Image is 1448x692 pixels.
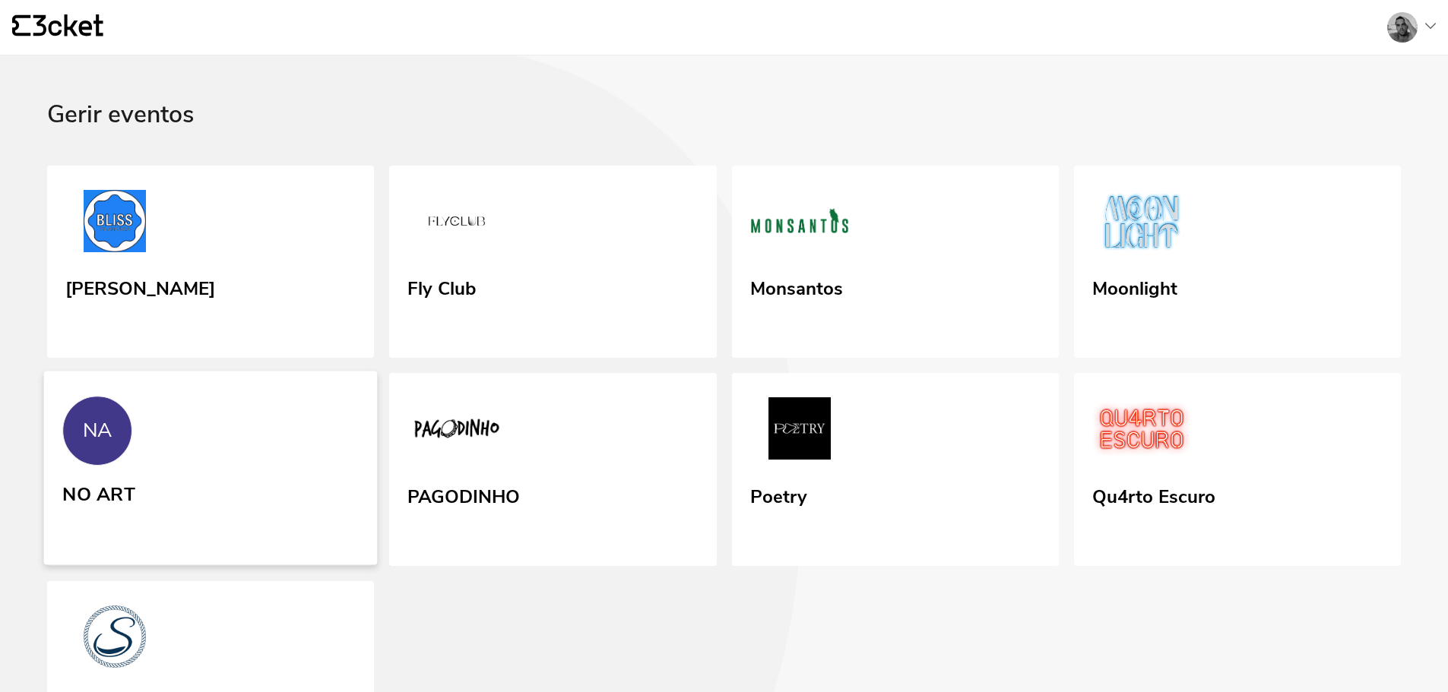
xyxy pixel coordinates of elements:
[83,419,112,442] div: NA
[732,373,1059,566] a: Poetry Poetry
[47,166,374,359] a: BLISS Vilamoura [PERSON_NAME]
[407,397,506,466] img: PAGODINHO
[407,190,506,258] img: Fly Club
[407,273,476,300] div: Fly Club
[1092,481,1215,508] div: Qu4rto Escuro
[47,101,1401,166] div: Gerir eventos
[65,605,164,674] img: Seaventy
[389,166,716,359] a: Fly Club Fly Club
[389,373,716,566] a: PAGODINHO PAGODINHO
[44,371,378,565] a: NA NO ART
[65,273,215,300] div: [PERSON_NAME]
[62,479,135,506] div: NO ART
[1092,190,1191,258] img: Moonlight
[732,166,1059,359] a: Monsantos Monsantos
[1092,273,1177,300] div: Moonlight
[750,273,843,300] div: Monsantos
[1074,373,1401,566] a: Qu4rto Escuro Qu4rto Escuro
[750,190,849,258] img: Monsantos
[407,481,520,508] div: PAGODINHO
[65,190,164,258] img: BLISS Vilamoura
[750,397,849,466] img: Poetry
[1074,166,1401,359] a: Moonlight Moonlight
[1092,397,1191,466] img: Qu4rto Escuro
[750,481,807,508] div: Poetry
[12,14,103,40] a: {' '}
[12,15,30,36] g: {' '}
